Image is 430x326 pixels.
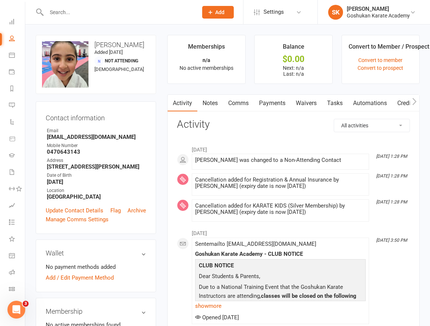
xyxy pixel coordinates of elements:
[9,231,26,248] a: What's New
[47,187,146,194] div: Location
[358,65,403,71] a: Convert to prospect
[328,5,343,20] div: SK
[9,131,26,148] a: Product Sales
[15,213,125,221] div: Managing Wallet Sharing on Waivers
[177,225,410,237] li: [DATE]
[47,134,146,140] strong: [EMAIL_ADDRESS][DOMAIN_NAME]
[99,232,149,261] button: Help
[195,241,316,247] span: Sent email to [EMAIL_ADDRESS][DOMAIN_NAME]
[188,42,225,55] div: Memberships
[9,248,26,265] a: General attendance kiosk mode
[47,179,146,185] strong: [DATE]
[261,65,325,77] p: Next: n/a Last: n/a
[15,12,30,27] div: Profile image for Jessica
[11,153,138,175] div: How do I convert non-attending contacts to members or prospects?
[348,95,392,112] a: Automations
[9,265,26,281] a: Roll call kiosk mode
[49,232,99,261] button: Messages
[195,157,366,163] div: [PERSON_NAME] was changed to a Non-Attending Contact
[223,95,254,112] a: Comms
[177,119,410,130] h3: Activity
[9,14,26,31] a: Dashboard
[46,308,146,315] h3: Membership
[180,65,233,71] span: No active memberships
[264,4,284,20] span: Settings
[105,58,138,63] span: Not Attending
[199,262,234,269] b: CLUB NOTICE
[47,163,146,170] strong: [STREET_ADDRESS][PERSON_NAME]
[11,210,138,224] div: Managing Wallet Sharing on Waivers
[46,111,146,122] h3: Contact information
[199,293,356,308] b: classes will be closed on the following dates
[168,95,197,112] a: Activity
[29,12,44,27] div: Profile image for Bec
[195,301,366,311] a: show more
[15,53,134,78] p: Hi [PERSON_NAME] 👋
[46,250,146,257] h3: Wallet
[195,251,366,257] div: Goshukan Karate Academy - CLUB NOTICE
[9,198,26,215] a: Assessments
[11,175,138,188] div: Set up a new member waiver
[376,154,407,159] i: [DATE] 1:28 PM
[376,199,407,205] i: [DATE] 1:28 PM
[9,31,26,48] a: People
[127,206,146,215] a: Archive
[197,283,364,311] p: Due to a National Training Event that the Goshukan Karate Instructors are attending, .
[347,12,410,19] div: Goshukan Karate Academy
[197,95,223,112] a: Notes
[195,314,239,321] span: Opened [DATE]
[42,41,150,49] h3: [PERSON_NAME]
[47,172,146,179] div: Date of Birth
[43,12,58,27] div: Profile image for Jia
[202,6,234,19] button: Add
[197,272,364,283] p: Dear Students & Parents,
[15,114,125,122] div: AI Agent and team can help
[11,188,138,210] div: Inviting your Members to your Mobile App
[46,273,114,282] a: Add / Edit Payment Method
[47,127,146,134] div: Email
[46,263,146,271] li: No payment methods added
[46,215,109,224] a: Manage Comms Settings
[203,57,210,63] strong: n/a
[7,100,141,128] div: Ask a questionAI Agent and team can help
[11,135,138,150] button: Search for help
[46,206,103,215] a: Update Contact Details
[376,238,407,243] i: [DATE] 3:50 PM
[195,177,366,189] div: Cancellation added for Registration & Annual Insurance by [PERSON_NAME] (expiry date is now [DATE])
[7,301,25,319] iframe: Intercom live chat
[15,191,125,207] div: Inviting your Members to your Mobile App
[128,12,141,25] div: Close
[283,42,304,55] div: Balance
[47,193,146,200] strong: [GEOGRAPHIC_DATA]
[15,139,60,147] span: Search for help
[261,55,325,63] div: $0.00
[23,301,29,307] span: 3
[177,142,410,154] li: [DATE]
[358,57,402,63] a: Convert to member
[94,49,123,55] time: Added [DATE]
[47,157,146,164] div: Address
[215,9,224,15] span: Add
[94,66,144,72] span: [DEMOGRAPHIC_DATA]
[15,177,125,185] div: Set up a new member waiver
[322,95,348,112] a: Tasks
[376,173,407,179] i: [DATE] 1:28 PM
[9,64,26,81] a: Payments
[110,206,121,215] a: Flag
[15,78,134,91] p: How can we help?
[9,81,26,98] a: Reports
[347,6,410,12] div: [PERSON_NAME]
[291,95,322,112] a: Waivers
[47,142,146,149] div: Mobile Number
[349,42,429,55] div: Convert to Member / Prospect
[16,250,33,255] span: Home
[62,250,87,255] span: Messages
[195,203,366,215] div: Cancellation added for KARATE KIDS (Silver Membership) by [PERSON_NAME] (expiry date is now [DATE])
[42,41,88,88] img: image1622788342.png
[15,156,125,172] div: How do I convert non-attending contacts to members or prospects?
[118,250,130,255] span: Help
[254,95,291,112] a: Payments
[44,7,193,17] input: Search...
[47,149,146,155] strong: 0470643143
[9,48,26,64] a: Calendar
